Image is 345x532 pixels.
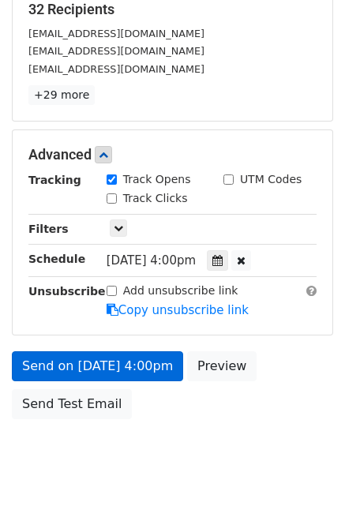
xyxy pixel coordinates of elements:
[28,85,95,105] a: +29 more
[12,389,132,419] a: Send Test Email
[28,223,69,235] strong: Filters
[28,28,204,39] small: [EMAIL_ADDRESS][DOMAIN_NAME]
[28,63,204,75] small: [EMAIL_ADDRESS][DOMAIN_NAME]
[107,303,249,317] a: Copy unsubscribe link
[123,283,238,299] label: Add unsubscribe link
[28,45,204,57] small: [EMAIL_ADDRESS][DOMAIN_NAME]
[28,285,106,298] strong: Unsubscribe
[28,146,317,163] h5: Advanced
[240,171,302,188] label: UTM Codes
[28,1,317,18] h5: 32 Recipients
[107,253,196,268] span: [DATE] 4:00pm
[28,253,85,265] strong: Schedule
[187,351,257,381] a: Preview
[123,190,188,207] label: Track Clicks
[28,174,81,186] strong: Tracking
[12,351,183,381] a: Send on [DATE] 4:00pm
[266,456,345,532] iframe: Chat Widget
[123,171,191,188] label: Track Opens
